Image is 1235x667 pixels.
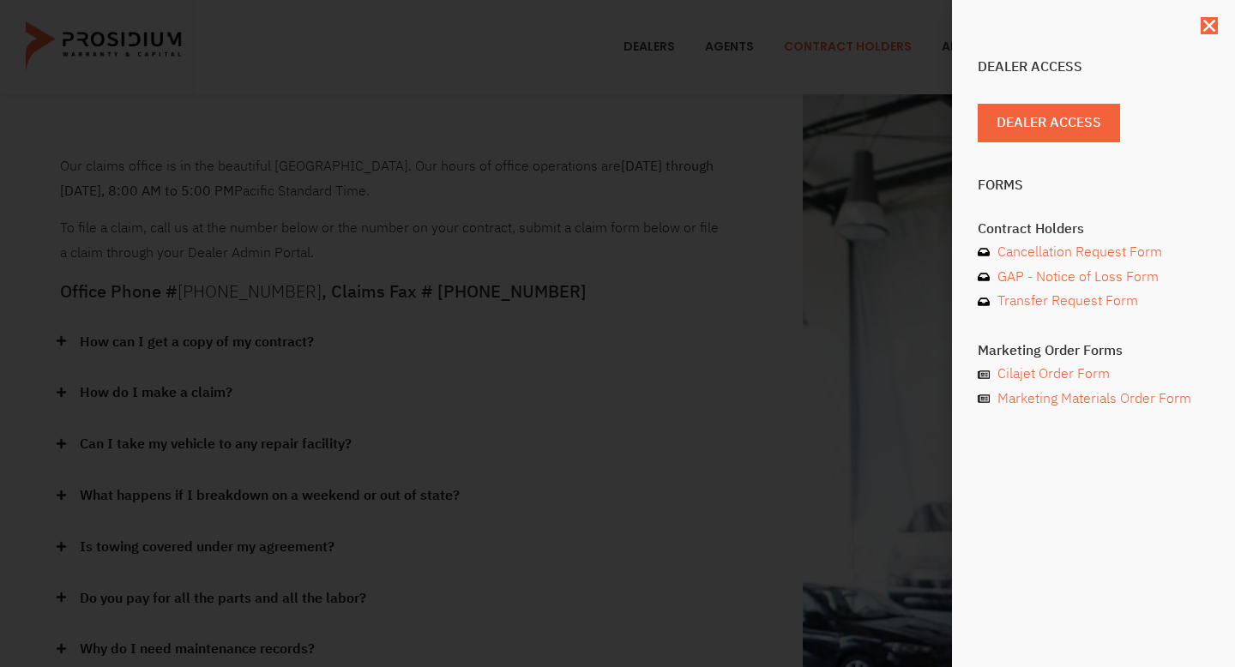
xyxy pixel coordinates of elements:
[993,240,1162,265] span: Cancellation Request Form
[978,387,1209,412] a: Marketing Materials Order Form
[993,362,1110,387] span: Cilajet Order Form
[978,344,1209,358] h4: Marketing Order Forms
[978,222,1209,236] h4: Contract Holders
[978,178,1209,192] h4: Forms
[993,387,1191,412] span: Marketing Materials Order Form
[978,289,1209,314] a: Transfer Request Form
[993,289,1138,314] span: Transfer Request Form
[997,111,1101,135] span: Dealer Access
[978,104,1120,142] a: Dealer Access
[978,60,1209,74] h4: Dealer Access
[978,265,1209,290] a: GAP - Notice of Loss Form
[978,362,1209,387] a: Cilajet Order Form
[1201,17,1218,34] a: Close
[978,240,1209,265] a: Cancellation Request Form
[993,265,1159,290] span: GAP - Notice of Loss Form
